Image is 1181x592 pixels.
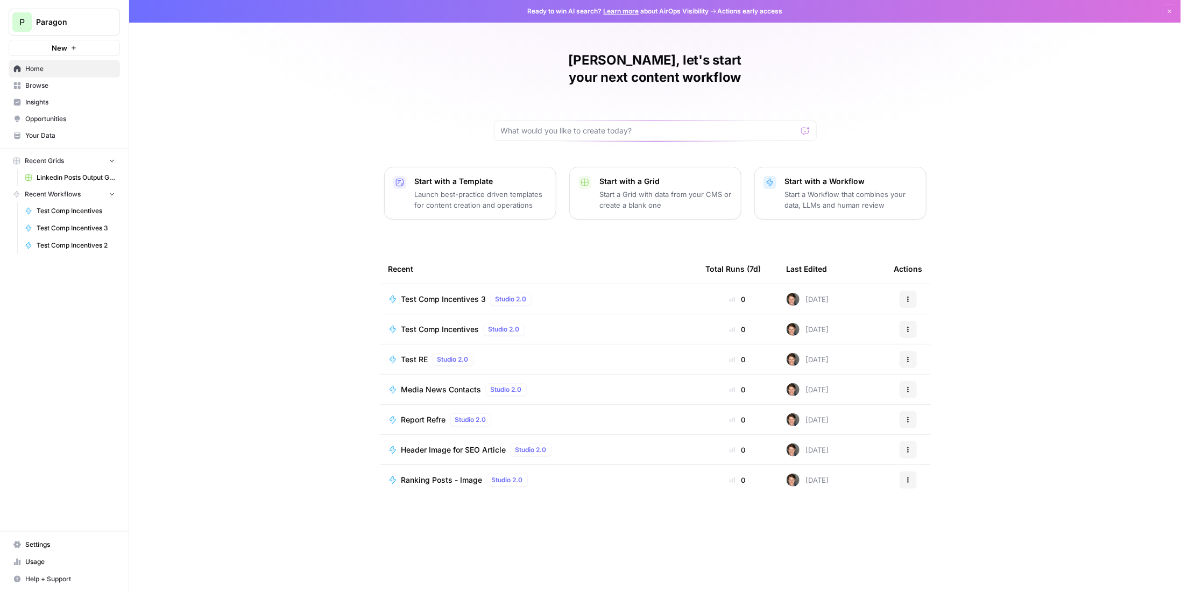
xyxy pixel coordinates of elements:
div: 0 [706,414,769,425]
button: Start with a WorkflowStart a Workflow that combines your data, LLMs and human review [754,167,927,220]
span: Test Comp Incentives [37,206,115,216]
span: Studio 2.0 [515,445,547,455]
span: Ready to win AI search? about AirOps Visibility [528,6,709,16]
span: Test Comp Incentives [401,324,479,335]
button: Start with a TemplateLaunch best-practice driven templates for content creation and operations [384,167,556,220]
div: 0 [706,324,769,335]
img: qw00ik6ez51o8uf7vgx83yxyzow9 [787,474,800,487]
span: Opportunities [25,114,115,124]
button: Workspace: Paragon [9,9,120,36]
a: Media News ContactsStudio 2.0 [388,383,689,396]
span: Home [25,64,115,74]
a: Browse [9,77,120,94]
a: Test Comp IncentivesStudio 2.0 [388,323,689,336]
span: Insights [25,97,115,107]
div: [DATE] [787,353,829,366]
a: Test Comp Incentives 3 [20,220,120,237]
p: Start a Grid with data from your CMS or create a blank one [600,189,732,210]
img: qw00ik6ez51o8uf7vgx83yxyzow9 [787,323,800,336]
div: [DATE] [787,293,829,306]
span: Report Refre [401,414,446,425]
img: qw00ik6ez51o8uf7vgx83yxyzow9 [787,353,800,366]
span: Header Image for SEO Article [401,445,506,455]
span: Studio 2.0 [492,475,523,485]
div: [DATE] [787,383,829,396]
span: Recent Grids [25,156,64,166]
img: qw00ik6ez51o8uf7vgx83yxyzow9 [787,383,800,396]
img: qw00ik6ez51o8uf7vgx83yxyzow9 [787,293,800,306]
p: Start a Workflow that combines your data, LLMs and human review [785,189,917,210]
img: qw00ik6ez51o8uf7vgx83yxyzow9 [787,443,800,456]
button: Recent Workflows [9,186,120,202]
a: Usage [9,553,120,570]
h1: [PERSON_NAME], let's start your next content workflow [494,52,817,86]
a: Settings [9,536,120,553]
span: Usage [25,557,115,567]
a: Linkedin Posts Output Grid [20,169,120,186]
a: Opportunities [9,110,120,128]
div: 0 [706,294,769,305]
div: [DATE] [787,443,829,456]
span: Test RE [401,354,428,365]
span: Test Comp Incentives 3 [401,294,486,305]
button: Start with a GridStart a Grid with data from your CMS or create a blank one [569,167,741,220]
a: Report RefreStudio 2.0 [388,413,689,426]
span: Your Data [25,131,115,140]
button: New [9,40,120,56]
p: Start with a Grid [600,176,732,187]
a: Ranking Posts - ImageStudio 2.0 [388,474,689,487]
span: Settings [25,540,115,549]
div: Last Edited [787,254,828,284]
div: [DATE] [787,323,829,336]
div: 0 [706,354,769,365]
span: Studio 2.0 [491,385,522,394]
div: 0 [706,384,769,395]
div: Total Runs (7d) [706,254,761,284]
a: Learn more [604,7,639,15]
span: Studio 2.0 [455,415,486,425]
span: Test Comp Incentives 2 [37,241,115,250]
a: Test REStudio 2.0 [388,353,689,366]
button: Recent Grids [9,153,120,169]
span: Recent Workflows [25,189,81,199]
span: Media News Contacts [401,384,482,395]
span: Studio 2.0 [496,294,527,304]
p: Start with a Template [415,176,547,187]
a: Your Data [9,127,120,144]
a: Test Comp Incentives 2 [20,237,120,254]
a: Home [9,60,120,77]
span: Browse [25,81,115,90]
img: qw00ik6ez51o8uf7vgx83yxyzow9 [787,413,800,426]
span: Help + Support [25,574,115,584]
div: Actions [894,254,923,284]
a: Insights [9,94,120,111]
a: Test Comp Incentives [20,202,120,220]
span: Paragon [36,17,101,27]
input: What would you like to create today? [501,125,797,136]
span: P [19,16,25,29]
p: Start with a Workflow [785,176,917,187]
span: Test Comp Incentives 3 [37,223,115,233]
span: Actions early access [718,6,783,16]
span: New [52,43,67,53]
button: Help + Support [9,570,120,588]
div: 0 [706,475,769,485]
div: 0 [706,445,769,455]
span: Linkedin Posts Output Grid [37,173,115,182]
p: Launch best-practice driven templates for content creation and operations [415,189,547,210]
span: Ranking Posts - Image [401,475,483,485]
a: Test Comp Incentives 3Studio 2.0 [388,293,689,306]
span: Studio 2.0 [489,325,520,334]
a: Header Image for SEO ArticleStudio 2.0 [388,443,689,456]
div: [DATE] [787,474,829,487]
div: Recent [388,254,689,284]
div: [DATE] [787,413,829,426]
span: Studio 2.0 [437,355,469,364]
